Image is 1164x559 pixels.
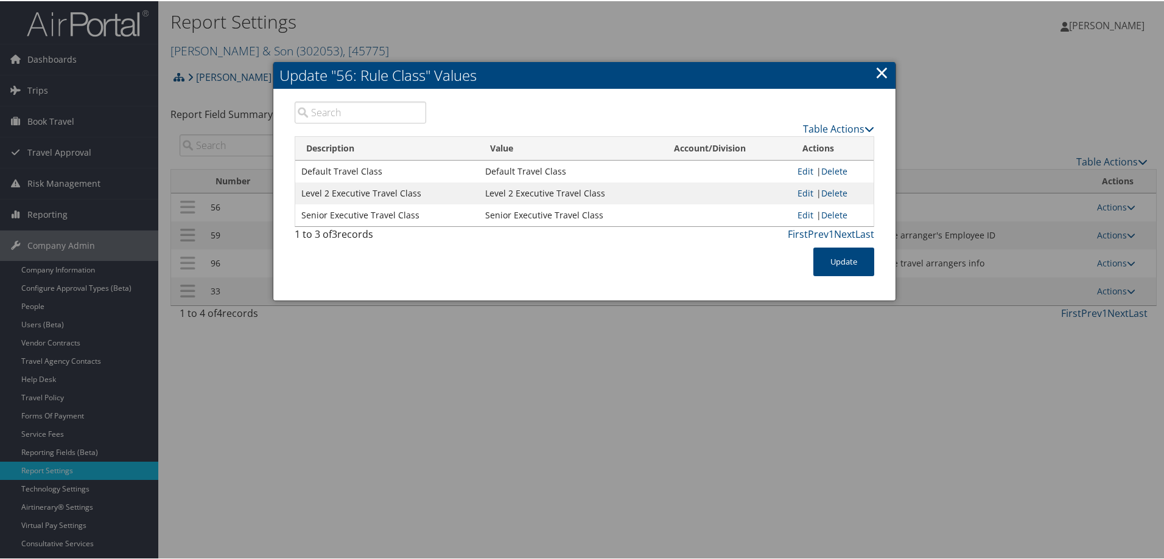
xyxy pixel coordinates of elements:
[479,136,663,159] th: Value: activate to sort column ascending
[788,226,808,240] a: First
[332,226,337,240] span: 3
[808,226,829,240] a: Prev
[295,203,479,225] td: Senior Executive Travel Class
[829,226,834,240] a: 1
[798,186,813,198] a: Edit
[791,203,874,225] td: |
[813,246,874,275] button: Update
[803,121,874,134] a: Table Actions
[295,226,426,246] div: 1 to 3 of records
[875,59,889,83] a: ×
[855,226,874,240] a: Last
[791,136,874,159] th: Actions
[821,164,847,176] a: Delete
[295,136,479,159] th: Description: activate to sort column descending
[791,181,874,203] td: |
[479,203,663,225] td: Senior Executive Travel Class
[295,100,426,122] input: Search
[821,208,847,220] a: Delete
[821,186,847,198] a: Delete
[479,181,663,203] td: Level 2 Executive Travel Class
[479,159,663,181] td: Default Travel Class
[273,61,896,88] h2: Update "56: Rule Class" Values
[791,159,874,181] td: |
[663,136,791,159] th: Account/Division: activate to sort column ascending
[798,164,813,176] a: Edit
[295,159,479,181] td: Default Travel Class
[295,181,479,203] td: Level 2 Executive Travel Class
[798,208,813,220] a: Edit
[834,226,855,240] a: Next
